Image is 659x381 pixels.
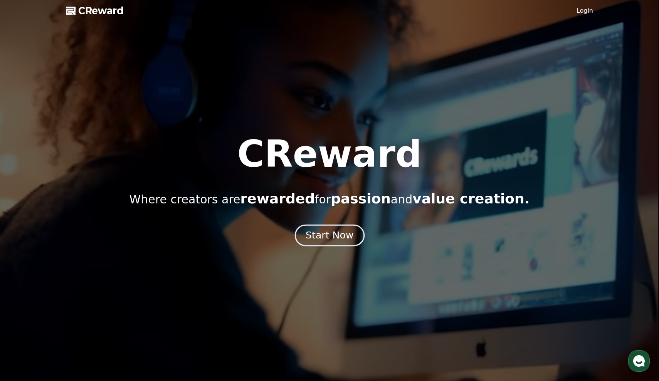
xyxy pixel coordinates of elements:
span: value creation. [412,191,530,206]
span: CReward [78,5,124,17]
a: Start Now [296,233,363,240]
h1: CReward [237,136,422,173]
p: Where creators are for and [129,191,530,206]
span: passion [331,191,391,206]
div: Start Now [306,229,353,242]
a: CReward [66,5,124,17]
button: Start Now [294,224,364,246]
span: Messages [64,256,87,262]
span: Settings [114,256,133,262]
span: Home [20,256,33,262]
a: Settings [99,244,148,264]
a: Home [2,244,51,264]
a: Login [577,6,593,15]
a: Messages [51,244,99,264]
span: rewarded [240,191,315,206]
